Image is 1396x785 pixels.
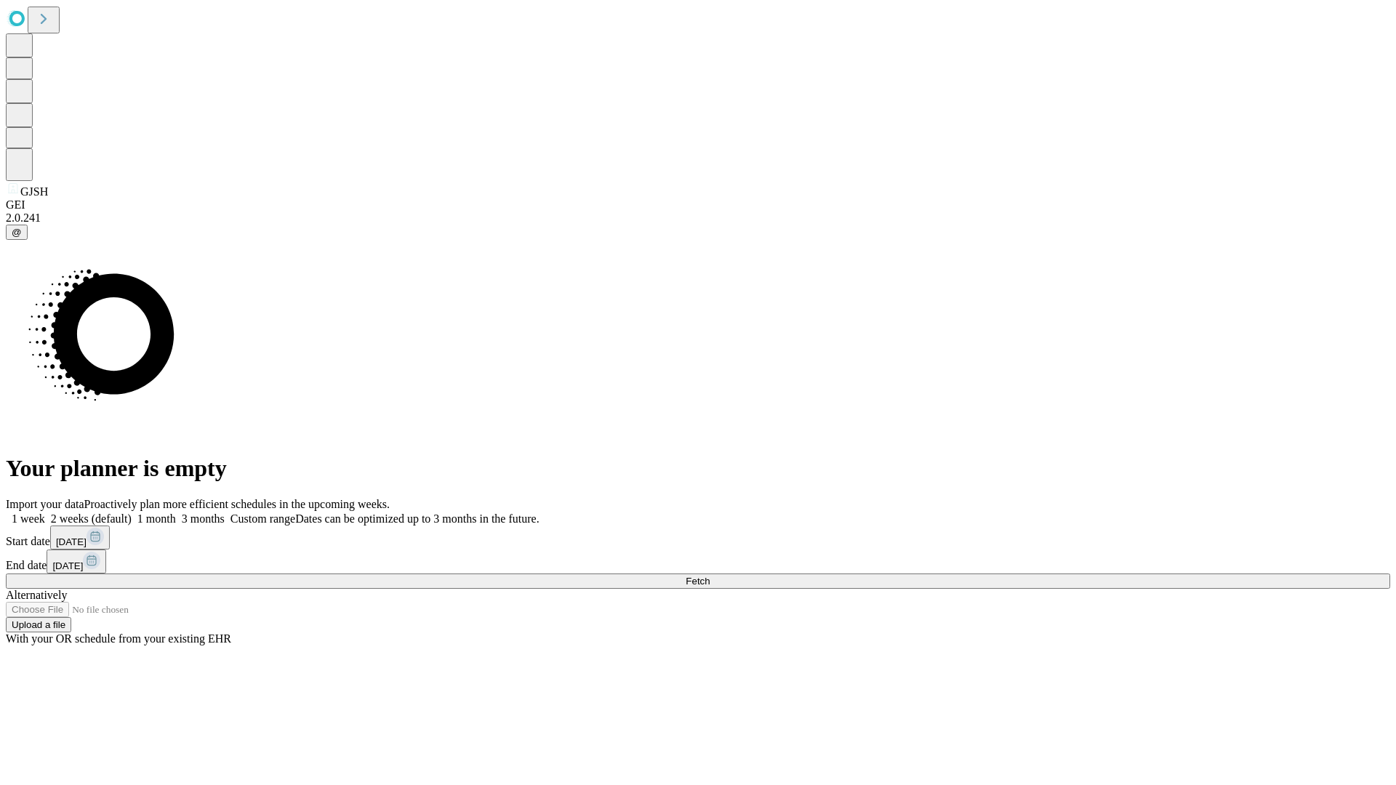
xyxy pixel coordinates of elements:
div: Start date [6,526,1390,549]
span: Proactively plan more efficient schedules in the upcoming weeks. [84,498,390,510]
div: 2.0.241 [6,212,1390,225]
button: Fetch [6,573,1390,589]
span: With your OR schedule from your existing EHR [6,632,231,645]
button: @ [6,225,28,240]
span: GJSH [20,185,48,198]
div: End date [6,549,1390,573]
span: [DATE] [52,560,83,571]
span: 2 weeks (default) [51,512,132,525]
div: GEI [6,198,1390,212]
span: 3 months [182,512,225,525]
button: [DATE] [47,549,106,573]
button: Upload a file [6,617,71,632]
button: [DATE] [50,526,110,549]
span: @ [12,227,22,238]
span: 1 month [137,512,176,525]
span: [DATE] [56,536,87,547]
span: Custom range [230,512,295,525]
span: Alternatively [6,589,67,601]
h1: Your planner is empty [6,455,1390,482]
span: 1 week [12,512,45,525]
span: Fetch [686,576,710,587]
span: Import your data [6,498,84,510]
span: Dates can be optimized up to 3 months in the future. [295,512,539,525]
